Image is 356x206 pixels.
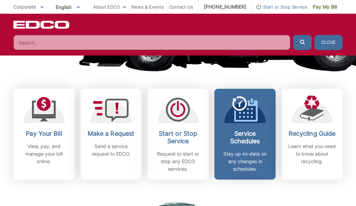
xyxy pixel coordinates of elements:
[214,89,276,180] a: Service Schedules Stay up-to-date on any changes in schedules.
[313,3,337,11] span: Pay My Bill
[13,21,70,29] a: EDCD logo. Return to the homepage.
[314,35,343,50] button: Close
[19,130,69,137] h2: Pay Your Bill
[287,130,337,137] h2: Recycling Guide
[153,130,203,145] h2: Start or Stop Service
[93,3,126,11] a: About EDCO
[13,35,290,50] input: Search
[19,143,69,165] p: View, pay, and manage your bill online.
[51,1,85,13] span: English
[287,143,337,165] p: Learn what you need to know about recycling.
[169,3,193,11] a: Contact Us
[220,130,270,145] h2: Service Schedules
[86,130,136,137] h2: Make a Request
[293,35,312,50] button: Submit the search query.
[13,89,75,180] a: Pay Your Bill View, pay, and manage your bill online.
[86,143,136,158] p: Send a service request to EDCO.
[281,89,343,180] a: Recycling Guide Learn what you need to know about recycling.
[153,150,203,173] p: Request to start or stop any EDCO services.
[13,4,36,10] span: Corporate
[131,3,164,11] a: News & Events
[80,89,142,180] a: Make a Request Send a service request to EDCO.
[220,150,270,173] p: Stay up-to-date on any changes in schedules.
